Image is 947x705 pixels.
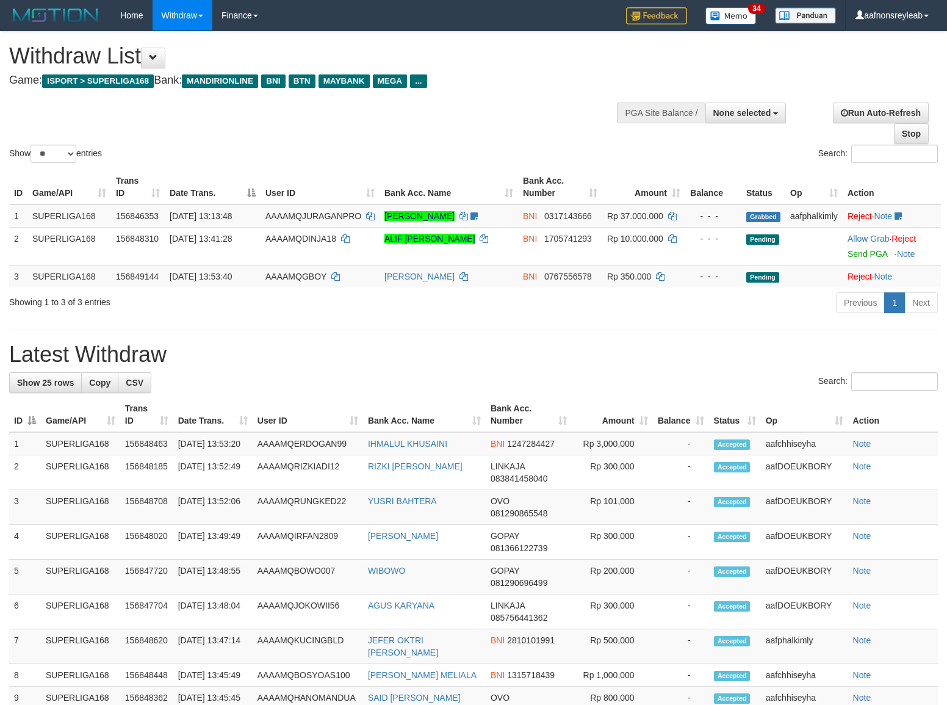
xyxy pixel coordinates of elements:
a: Show 25 rows [9,372,82,393]
span: Accepted [714,462,751,472]
a: IHMALUL KHUSAINI [368,439,447,449]
td: aafDOEUKBORY [761,490,848,525]
td: · [843,204,941,228]
td: 1 [9,432,41,455]
a: Note [853,461,871,471]
td: AAAAMQBOWO007 [253,560,363,595]
td: Rp 300,000 [572,455,653,490]
td: · [843,265,941,287]
th: Op: activate to sort column ascending [785,170,843,204]
span: MANDIRIONLINE [182,74,258,88]
span: Copy 1315718439 to clipboard [507,670,555,680]
td: - [653,432,709,455]
span: GOPAY [491,566,519,576]
span: 156849144 [116,272,159,281]
span: Accepted [714,497,751,507]
h1: Withdraw List [9,44,619,68]
a: YUSRI BAHTERA [368,496,437,506]
td: aafchhiseyha [761,664,848,687]
span: BNI [523,211,537,221]
span: Show 25 rows [17,378,74,388]
a: Reject [891,234,916,244]
span: AAAAMQJURAGANPRO [265,211,361,221]
td: Rp 101,000 [572,490,653,525]
span: LINKAJA [491,461,525,471]
td: 8 [9,664,41,687]
td: 156848620 [120,629,173,664]
th: Balance: activate to sort column ascending [653,397,709,432]
a: Note [853,670,871,680]
span: [DATE] 13:41:28 [170,234,232,244]
th: Amount: activate to sort column ascending [572,397,653,432]
span: [DATE] 13:13:48 [170,211,232,221]
img: Button%20Memo.svg [705,7,757,24]
td: [DATE] 13:52:06 [173,490,253,525]
td: - [653,490,709,525]
div: - - - [690,233,736,245]
td: Rp 1,000,000 [572,664,653,687]
th: Bank Acc. Number: activate to sort column ascending [486,397,572,432]
td: [DATE] 13:48:04 [173,595,253,629]
a: Note [874,272,893,281]
a: [PERSON_NAME] [384,272,455,281]
a: SAID [PERSON_NAME] [368,693,461,703]
td: SUPERLIGA168 [27,265,111,287]
td: SUPERLIGA168 [41,432,120,455]
th: Game/API: activate to sort column ascending [27,170,111,204]
td: 7 [9,629,41,664]
a: Note [853,439,871,449]
a: [PERSON_NAME] [368,531,438,541]
a: Previous [836,292,885,313]
a: Note [853,601,871,610]
div: - - - [690,210,736,222]
span: Rp 10.000.000 [607,234,663,244]
label: Search: [818,372,938,391]
a: Reject [848,272,872,281]
span: MAYBANK [319,74,370,88]
td: 3 [9,265,27,287]
th: Date Trans.: activate to sort column descending [165,170,261,204]
td: SUPERLIGA168 [41,525,120,560]
td: SUPERLIGA168 [41,490,120,525]
span: Copy 085756441362 to clipboard [491,613,547,623]
input: Search: [851,145,938,163]
a: Stop [894,123,929,144]
td: AAAAMQBOSYOAS100 [253,664,363,687]
span: Pending [746,234,779,245]
td: 6 [9,595,41,629]
th: Status [741,170,785,204]
td: Rp 200,000 [572,560,653,595]
span: AAAAMQGBOY [265,272,326,281]
td: - [653,664,709,687]
span: GOPAY [491,531,519,541]
label: Search: [818,145,938,163]
th: User ID: activate to sort column ascending [253,397,363,432]
span: Copy 0317143666 to clipboard [544,211,592,221]
td: 1 [9,204,27,228]
td: 156848463 [120,432,173,455]
a: Note [853,566,871,576]
td: [DATE] 13:48:55 [173,560,253,595]
span: BNI [523,272,537,281]
td: [DATE] 13:52:49 [173,455,253,490]
span: ... [410,74,427,88]
td: 3 [9,490,41,525]
td: AAAAMQKUCINGBLD [253,629,363,664]
td: SUPERLIGA168 [41,595,120,629]
img: Feedback.jpg [626,7,687,24]
td: AAAAMQRIZKIADI12 [253,455,363,490]
a: [PERSON_NAME] [384,211,455,221]
a: 1 [884,292,905,313]
td: SUPERLIGA168 [41,560,120,595]
td: aafDOEUKBORY [761,560,848,595]
span: Copy 081366122739 to clipboard [491,543,547,553]
span: Rp 37.000.000 [607,211,663,221]
span: Grabbed [746,212,780,222]
th: Op: activate to sort column ascending [761,397,848,432]
td: - [653,595,709,629]
th: Bank Acc. Name: activate to sort column ascending [363,397,486,432]
td: 2 [9,227,27,265]
span: 156848310 [116,234,159,244]
h4: Game: Bank: [9,74,619,87]
span: BNI [491,635,505,645]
